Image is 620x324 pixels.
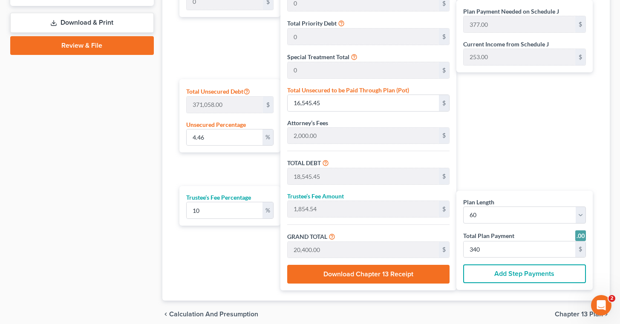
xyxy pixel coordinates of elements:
[463,264,586,283] button: Add Step Payments
[37,165,157,190] div: Since it does not remove the attorneys fee automatically do I need to make my changes manually?
[46,201,157,210] div: Is anyone available I needs answers?
[288,128,439,144] input: 0.00
[263,97,273,113] div: $
[463,231,514,240] label: Total Plan Payment
[439,242,449,258] div: $
[7,241,163,255] textarea: Message…
[464,241,575,258] input: 0.00
[591,295,611,315] iframe: Intercom live chat
[288,95,439,111] input: 0.00
[7,221,164,272] div: Lindsey says…
[24,5,38,18] img: Profile image for Operator
[575,230,586,241] a: Round to nearest dollar
[41,8,72,14] h1: Operator
[287,192,344,201] label: Trustee’s Fee Amount
[7,160,164,196] div: Sylvia says…
[13,259,20,266] button: Emoji picker
[31,132,164,159] div: Is it because these are post confirmation changes?
[39,196,164,215] div: Is anyone available I needs answers?
[31,160,164,195] div: Since it does not remove the attorneys fee automatically do I need to make my changes manually?
[439,128,449,144] div: $
[187,97,263,113] input: 0.00
[7,132,164,160] div: Sylvia says…
[186,120,246,129] label: Unsecured Percentage
[287,265,450,284] button: Download Chapter 13 Receipt
[6,3,22,20] button: go back
[162,311,258,318] button: chevron_left Calculation and Presumption
[575,49,585,65] div: $
[40,258,47,265] button: Upload attachment
[186,193,251,202] label: Trustee’s Fee Percentage
[288,242,439,258] input: 0.00
[288,168,439,184] input: 0.00
[169,311,258,318] span: Calculation and Presumption
[287,232,327,241] label: GRAND TOTAL
[150,3,165,19] div: Close
[575,241,585,258] div: $
[10,36,154,55] a: Review & File
[262,202,273,218] div: %
[7,196,164,222] div: Sylvia says…
[54,258,61,265] button: Start recording
[287,19,337,28] label: Total Priority Debt
[439,62,449,78] div: $
[10,13,154,33] a: Download & Print
[439,29,449,45] div: $
[555,311,610,318] button: Chapter 13 Plan chevron_right
[439,168,449,184] div: $
[288,201,439,217] input: 0.00
[608,295,615,302] span: 2
[14,227,133,260] div: Hi again! I apologize for the delay. Our support team has been in a meeting. I will take a look a...
[463,7,559,16] label: Plan Payment Needed on Schedule J
[439,201,449,217] div: $
[463,198,494,206] label: Plan Length
[186,86,250,96] label: Total Unsecured Debt
[262,129,273,146] div: %
[287,86,409,95] label: Total Unsecured to be Paid Through Plan (Pot)
[187,129,263,146] input: 0.00
[287,52,349,61] label: Special Treatment Total
[575,16,585,32] div: $
[439,95,449,111] div: $
[27,258,34,265] button: Gif picker
[37,138,157,154] div: Is it because these are post confirmation changes?
[146,255,160,269] button: Send a message…
[463,40,549,49] label: Current Income from Schedule J
[288,29,439,45] input: 0.00
[287,158,321,167] label: TOTAL DEBT
[162,311,169,318] i: chevron_left
[133,3,150,20] button: Home
[464,16,575,32] input: 0.00
[464,49,575,65] input: 0.00
[7,221,140,265] div: Hi again! I apologize for the delay. Our support team has been in a meeting. I will take a look a...
[187,202,263,218] input: 0.00
[288,62,439,78] input: 0.00
[555,311,603,318] span: Chapter 13 Plan
[287,118,328,127] label: Attorney’s Fees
